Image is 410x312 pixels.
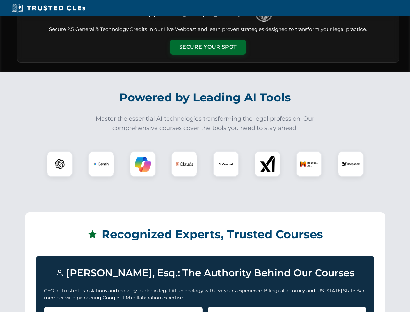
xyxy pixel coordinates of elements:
[36,223,374,246] h2: Recognized Experts, Trusted Courses
[130,151,156,177] div: Copilot
[93,156,109,172] img: Gemini Logo
[296,151,322,177] div: Mistral AI
[10,3,87,13] img: Trusted CLEs
[47,151,73,177] div: ChatGPT
[213,151,239,177] div: CoCounsel
[342,155,360,173] img: DeepSeek Logo
[255,151,280,177] div: xAI
[44,287,366,302] p: CEO of Trusted Translations and industry leader in legal AI technology with 15+ years experience....
[25,26,391,33] p: Secure 2.5 General & Technology Credits in our Live Webcast and learn proven strategies designed ...
[175,155,193,173] img: Claude Logo
[259,156,276,172] img: xAI Logo
[135,156,151,172] img: Copilot Logo
[171,151,197,177] div: Claude
[50,155,69,174] img: ChatGPT Logo
[218,156,234,172] img: CoCounsel Logo
[25,86,385,109] h2: Powered by Leading AI Tools
[92,114,319,133] p: Master the essential AI technologies transforming the legal profession. Our comprehensive courses...
[44,264,366,282] h3: [PERSON_NAME], Esq.: The Authority Behind Our Courses
[88,151,114,177] div: Gemini
[170,40,246,55] button: Secure Your Spot
[338,151,364,177] div: DeepSeek
[300,155,318,173] img: Mistral AI Logo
